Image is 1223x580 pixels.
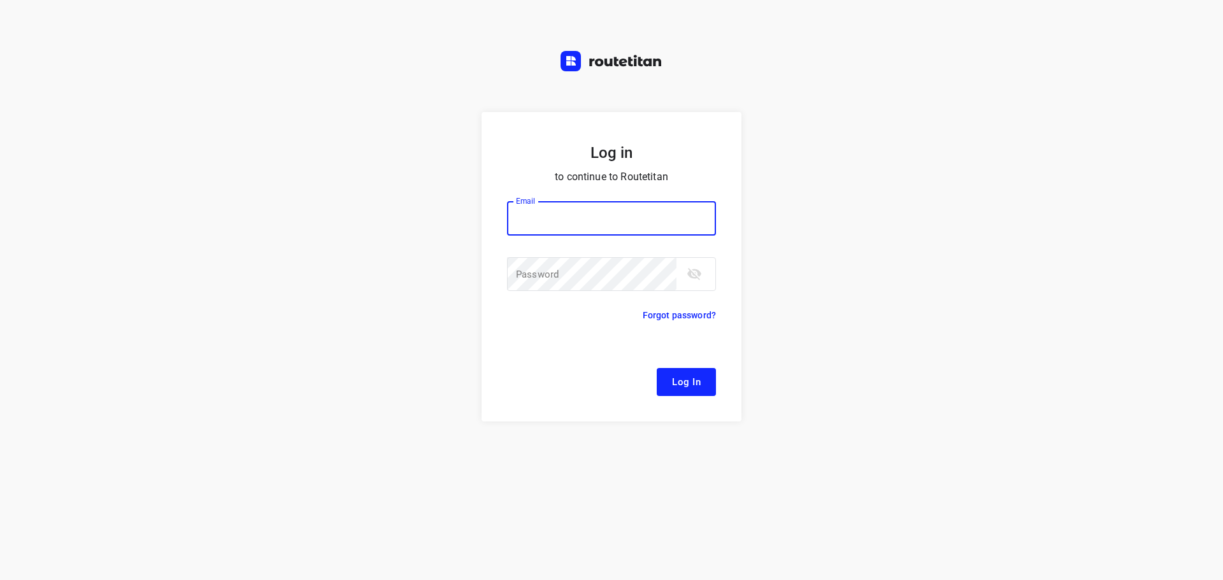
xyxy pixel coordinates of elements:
p: to continue to Routetitan [507,168,716,186]
img: Routetitan [561,51,662,71]
button: Log In [657,368,716,396]
span: Log In [672,374,701,390]
h5: Log in [507,143,716,163]
p: Forgot password? [643,308,716,323]
button: toggle password visibility [682,261,707,286]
